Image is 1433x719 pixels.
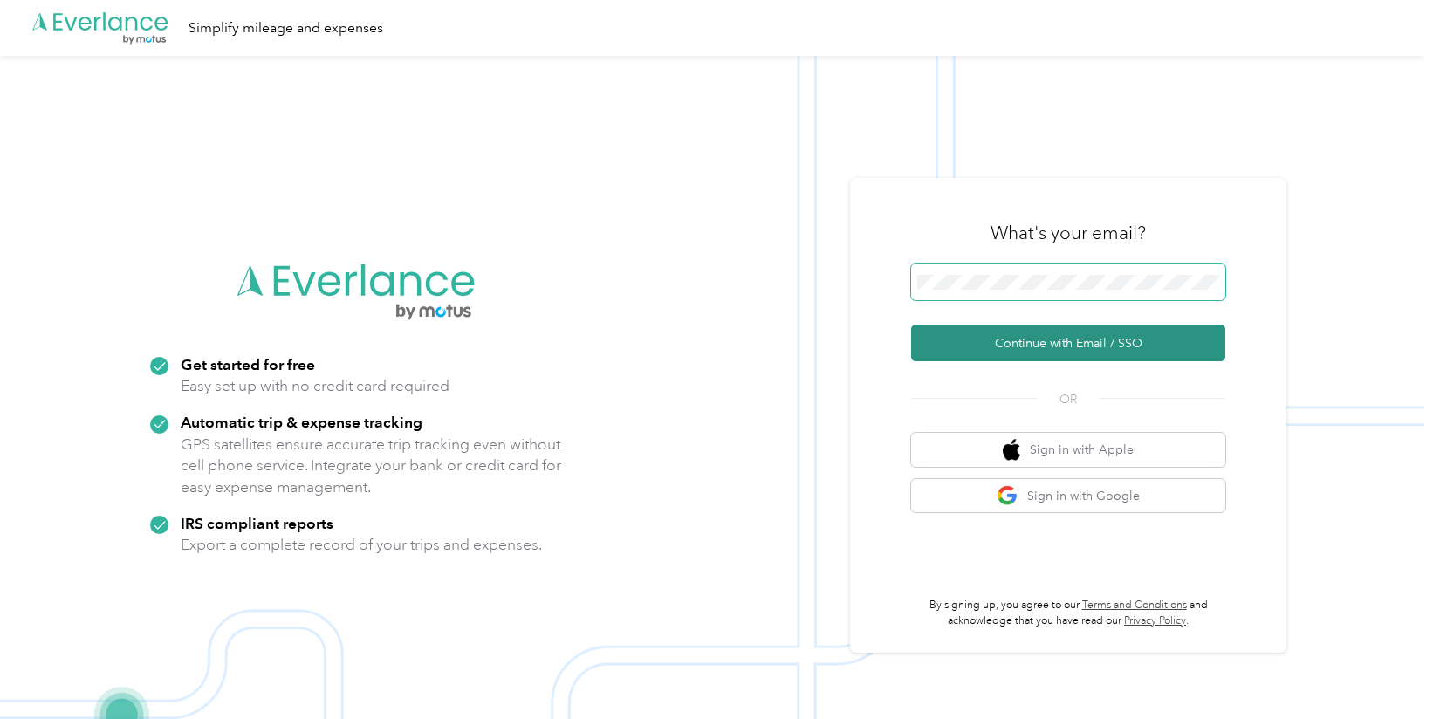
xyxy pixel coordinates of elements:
p: By signing up, you agree to our and acknowledge that you have read our . [911,598,1225,628]
button: google logoSign in with Google [911,479,1225,513]
p: Export a complete record of your trips and expenses. [181,534,542,556]
span: OR [1038,390,1099,408]
strong: Automatic trip & expense tracking [181,413,422,431]
img: apple logo [1003,439,1020,461]
strong: IRS compliant reports [181,514,333,532]
button: apple logoSign in with Apple [911,433,1225,467]
h3: What's your email? [991,221,1146,245]
a: Terms and Conditions [1082,599,1187,612]
a: Privacy Policy [1124,614,1186,627]
button: Continue with Email / SSO [911,325,1225,361]
p: GPS satellites ensure accurate trip tracking even without cell phone service. Integrate your bank... [181,434,562,498]
img: google logo [997,485,1018,507]
strong: Get started for free [181,355,315,373]
div: Simplify mileage and expenses [189,17,383,39]
p: Easy set up with no credit card required [181,375,449,397]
